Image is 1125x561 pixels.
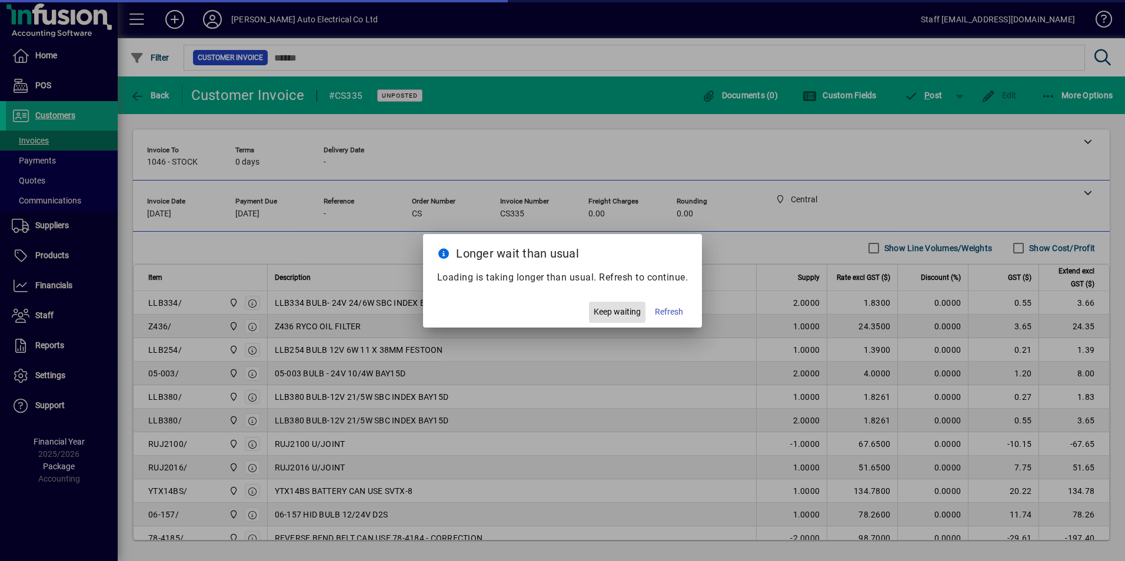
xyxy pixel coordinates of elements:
p: Loading is taking longer than usual. Refresh to continue. [437,271,688,285]
span: Keep waiting [594,306,641,318]
span: Longer wait than usual [456,246,579,261]
span: Refresh [655,306,683,318]
button: Keep waiting [589,302,645,323]
button: Refresh [650,302,688,323]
